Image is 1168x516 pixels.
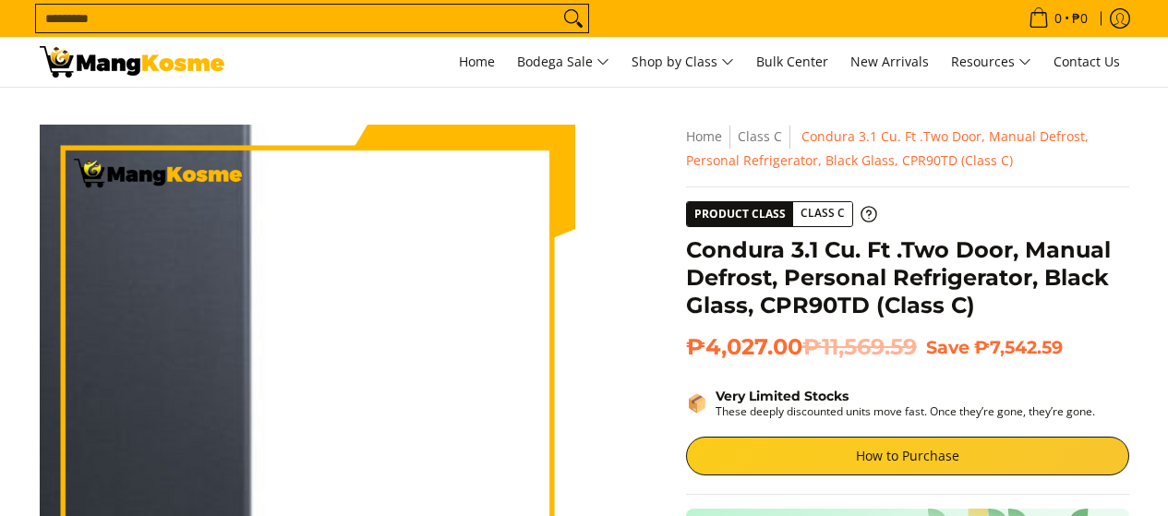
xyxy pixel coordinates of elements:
[841,37,938,87] a: New Arrivals
[1023,8,1093,29] span: •
[1052,12,1065,25] span: 0
[686,333,917,361] span: ₱4,027.00
[756,53,828,70] span: Bulk Center
[1069,12,1090,25] span: ₱0
[686,127,1089,169] span: Condura 3.1 Cu. Ft .Two Door, Manual Defrost, Personal Refrigerator, Black Glass, CPR90TD (Class C)
[802,333,917,361] del: ₱11,569.59
[686,201,877,227] a: Product Class Class C
[686,437,1129,475] a: How to Purchase
[686,125,1129,173] nav: Breadcrumbs
[1044,37,1129,87] a: Contact Us
[686,236,1129,319] h1: Condura 3.1 Cu. Ft .Two Door, Manual Defrost, Personal Refrigerator, Black Glass, CPR90TD (Class C)
[632,51,734,74] span: Shop by Class
[517,51,609,74] span: Bodega Sale
[951,51,1031,74] span: Resources
[450,37,504,87] a: Home
[926,336,969,358] span: Save
[686,127,722,145] a: Home
[1054,53,1120,70] span: Contact Us
[716,404,1095,418] p: These deeply discounted units move fast. Once they’re gone, they’re gone.
[747,37,837,87] a: Bulk Center
[559,5,588,32] button: Search
[40,46,224,78] img: UNTIL SUPPLIES LAST: Condura 2-Door Personal (Class C) l Mang Kosme
[850,53,929,70] span: New Arrivals
[508,37,619,87] a: Bodega Sale
[243,37,1129,87] nav: Main Menu
[459,53,495,70] span: Home
[622,37,743,87] a: Shop by Class
[687,202,793,226] span: Product Class
[716,388,849,404] strong: Very Limited Stocks
[738,127,782,145] a: Class C
[974,336,1063,358] span: ₱7,542.59
[793,202,852,225] span: Class C
[942,37,1041,87] a: Resources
